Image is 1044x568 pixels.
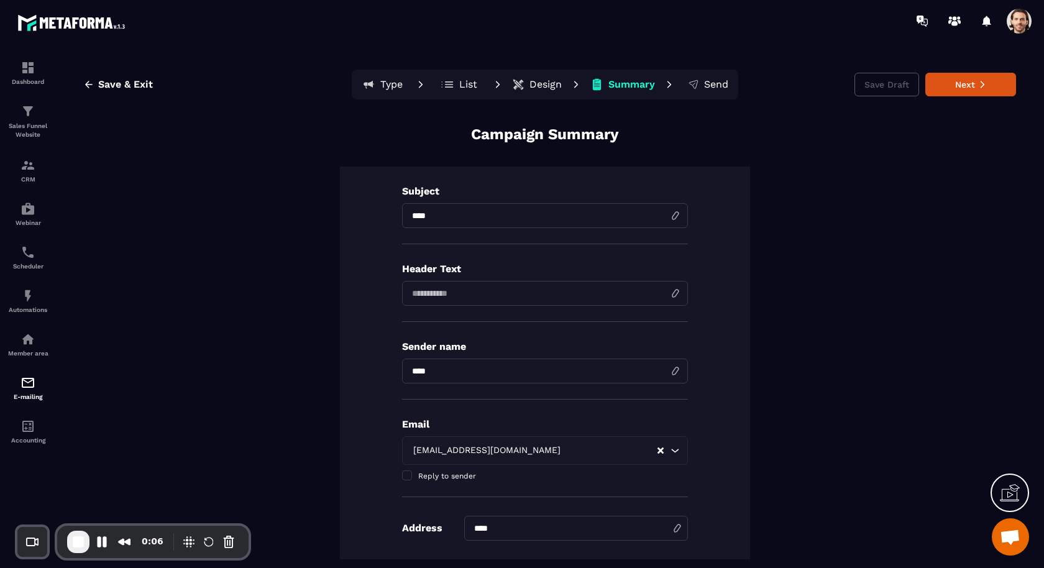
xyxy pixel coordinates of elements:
a: automationsautomationsWebinar [3,192,53,236]
a: formationformationDashboard [3,51,53,94]
p: Automations [3,306,53,313]
p: Accounting [3,437,53,444]
img: logo [17,11,129,34]
p: Campaign Summary [471,124,619,145]
p: E-mailing [3,393,53,400]
p: Summary [608,78,655,91]
p: Type [380,78,403,91]
span: [EMAIL_ADDRESS][DOMAIN_NAME] [410,444,563,457]
a: automationsautomationsMember area [3,323,53,366]
img: automations [21,332,35,347]
p: Dashboard [3,78,53,85]
a: emailemailE-mailing [3,366,53,410]
p: Header Text [402,263,688,275]
button: Summary [587,72,659,97]
a: accountantaccountantAccounting [3,410,53,453]
p: Webinar [3,219,53,226]
span: Save & Exit [98,78,153,91]
button: List [431,72,487,97]
img: formation [21,158,35,173]
p: Member area [3,350,53,357]
p: Sales Funnel Website [3,122,53,139]
button: Next [925,73,1016,96]
img: formation [21,104,35,119]
p: Subject [402,185,688,197]
a: formationformationCRM [3,149,53,192]
img: formation [21,60,35,75]
p: Address [402,522,442,534]
p: Design [529,78,562,91]
a: automationsautomationsAutomations [3,279,53,323]
button: Clear Selected [657,446,664,456]
div: Search for option [402,436,688,465]
button: Save & Exit [74,73,162,96]
img: scheduler [21,245,35,260]
p: Send [704,78,728,91]
p: CRM [3,176,53,183]
button: Send [680,72,736,97]
img: automations [21,201,35,216]
button: Design [508,72,565,97]
a: schedulerschedulerScheduler [3,236,53,279]
img: email [21,375,35,390]
p: Scheduler [3,263,53,270]
p: Sender name [402,341,688,352]
span: Reply to sender [418,472,476,480]
p: List [459,78,477,91]
a: formationformationSales Funnel Website [3,94,53,149]
div: Ouvrir le chat [992,518,1029,556]
button: Type [354,72,410,97]
img: accountant [21,419,35,434]
input: Search for option [563,444,656,457]
img: automations [21,288,35,303]
p: Email [402,418,688,430]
